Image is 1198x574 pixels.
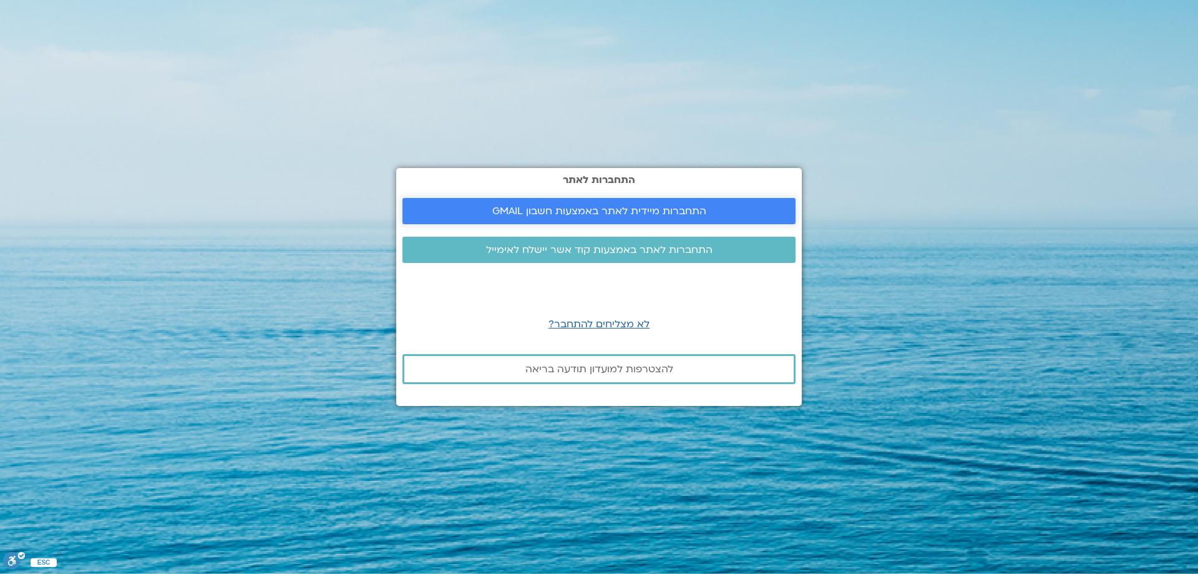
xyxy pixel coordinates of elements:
[402,354,796,384] a: להצטרפות למועדון תודעה בריאה
[486,244,713,255] span: התחברות לאתר באמצעות קוד אשר יישלח לאימייל
[402,174,796,186] h2: התחברות לאתר
[492,205,706,217] span: התחברות מיידית לאתר באמצעות חשבון GMAIL
[548,317,650,331] a: לא מצליחים להתחבר?
[402,198,796,224] a: התחברות מיידית לאתר באמצעות חשבון GMAIL
[402,237,796,263] a: התחברות לאתר באמצעות קוד אשר יישלח לאימייל
[525,364,673,375] span: להצטרפות למועדון תודעה בריאה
